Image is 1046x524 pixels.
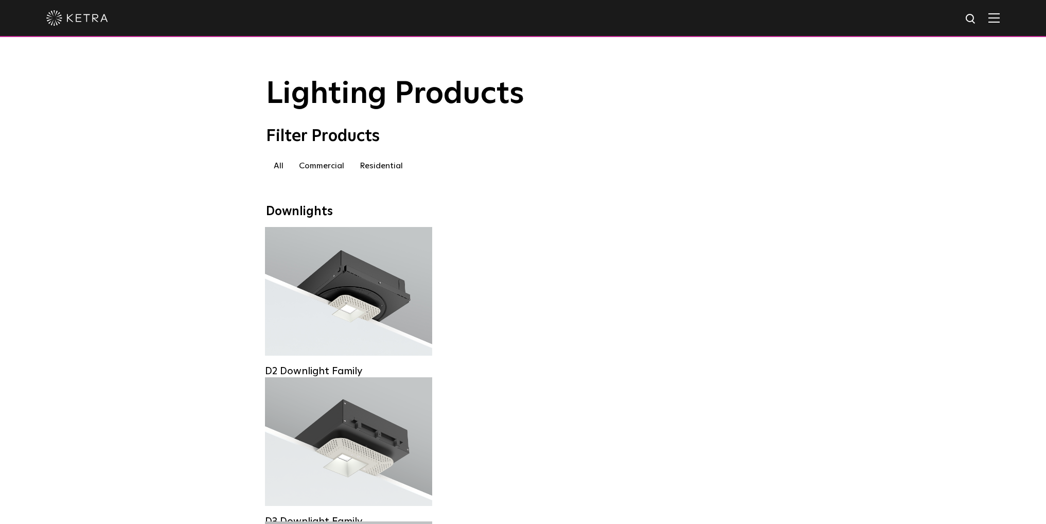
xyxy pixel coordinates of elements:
[291,156,352,175] label: Commercial
[265,365,432,377] div: D2 Downlight Family
[352,156,411,175] label: Residential
[266,127,781,146] div: Filter Products
[46,10,108,26] img: ketra-logo-2019-white
[266,156,291,175] label: All
[265,227,432,362] a: D2 Downlight Family Lumen Output:1200Colors:White / Black / Gloss Black / Silver / Bronze / Silve...
[265,377,432,506] a: D3 Downlight Family Lumen Output:700 / 900 / 1100Colors:White / Black / Silver / Bronze / Paintab...
[266,204,781,219] div: Downlights
[988,13,1000,23] img: Hamburger%20Nav.svg
[266,79,524,110] span: Lighting Products
[965,13,978,26] img: search icon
